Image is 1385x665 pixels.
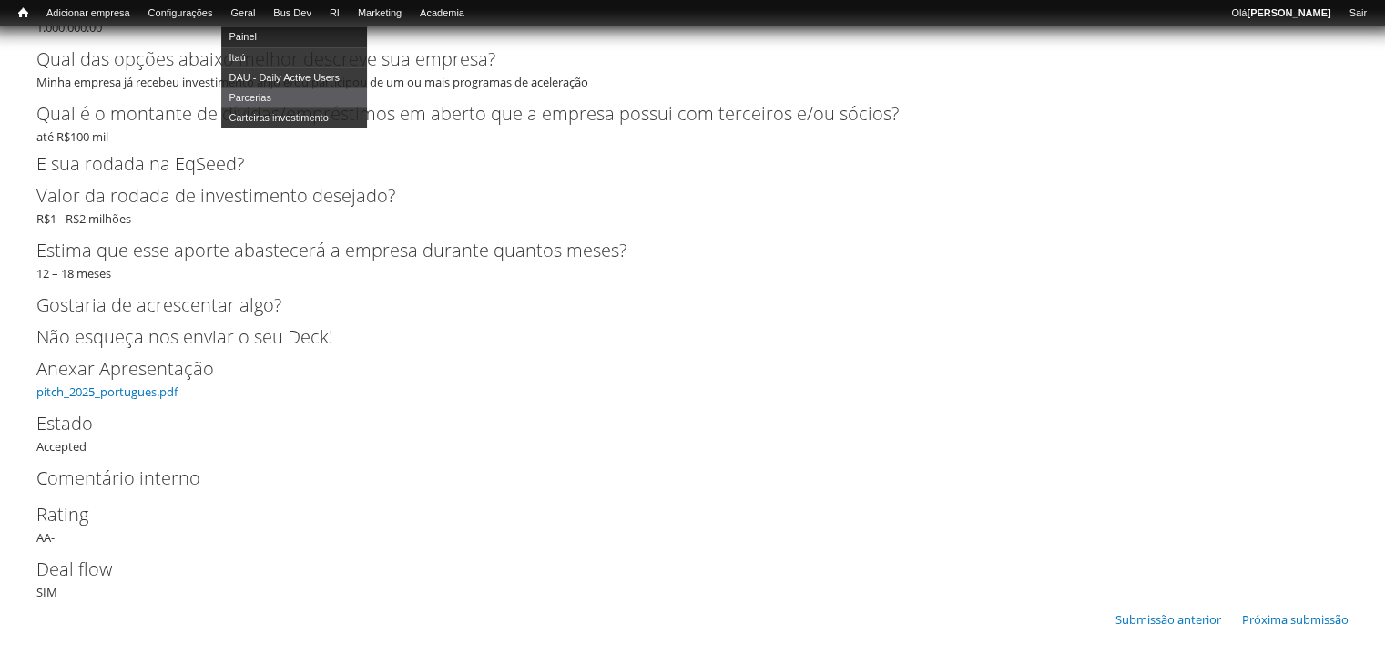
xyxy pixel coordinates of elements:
[36,501,1319,528] label: Rating
[139,5,222,23] a: Configurações
[36,155,1349,173] h2: E sua rodada na EqSeed?
[36,237,1319,264] label: Estima que esse aporte abastecerá a empresa durante quantos meses?
[36,46,1349,91] div: Minha empresa já recebeu investimento anjo e/ou participou de um ou mais programas de aceleração
[36,182,1319,210] label: Valor da rodada de investimento desejado?
[36,100,1349,146] div: até R$100 mil
[36,410,1319,437] label: Estado
[36,556,1349,601] div: SIM
[1222,5,1339,23] a: Olá[PERSON_NAME]
[36,355,1319,383] label: Anexar Apresentação
[36,182,1349,228] div: R$1 - R$2 milhões
[36,100,1319,128] label: Qual é o montante de dívidas/empréstimos em aberto que a empresa possui com terceiros e/ou sócios?
[9,5,37,22] a: Início
[321,5,349,23] a: RI
[264,5,321,23] a: Bus Dev
[36,46,1319,73] label: Qual das opções abaixo melhor descreve sua empresa?
[1115,611,1221,628] a: Submissão anterior
[36,410,1349,455] div: Accepted
[18,6,28,19] span: Início
[36,237,1349,282] div: 12 – 18 meses
[36,328,1349,346] h2: Não esqueça nos enviar o seu Deck!
[36,556,1319,583] label: Deal flow
[1247,7,1330,18] strong: [PERSON_NAME]
[36,501,1349,547] div: AA-
[221,5,264,23] a: Geral
[1339,5,1376,23] a: Sair
[36,465,1319,492] label: Comentário interno
[349,5,411,23] a: Marketing
[411,5,474,23] a: Academia
[1242,611,1349,628] a: Próxima submissão
[36,384,178,400] a: pitch_2025_portugues.pdf
[37,5,139,23] a: Adicionar empresa
[36,292,1319,319] label: Gostaria de acrescentar algo?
